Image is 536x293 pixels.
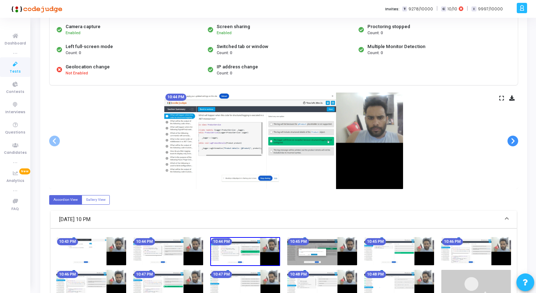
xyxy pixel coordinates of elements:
[6,89,24,95] span: Contests
[471,6,476,12] span: I
[467,5,468,12] span: |
[385,6,400,12] label: Invites:
[9,2,62,16] img: logo
[448,6,457,12] span: 10/10
[367,23,410,30] div: Proctoring stopped
[49,195,82,205] label: Accordion View
[5,130,25,136] span: Questions
[59,215,500,224] mat-panel-title: [DATE] 10 PM
[367,50,383,56] span: Count: 0
[57,238,78,245] mat-chip: 10:43 PM
[11,206,19,212] span: FAQ
[441,237,511,265] img: screenshot-1755796574242.jpeg
[5,109,25,115] span: Interviews
[288,238,309,245] mat-chip: 10:45 PM
[66,23,100,30] div: Camera capture
[10,69,21,75] span: Tests
[165,94,186,101] mat-chip: 10:44 PM
[66,31,81,35] span: Enabled
[365,238,386,245] mat-chip: 10:45 PM
[5,41,26,47] span: Dashboard
[364,237,434,265] img: screenshot-1755796544244.jpeg
[66,43,113,50] div: Left full-screen mode
[210,237,280,266] img: screenshot-1755796484247.jpeg
[66,70,88,77] span: Not Enabled
[288,271,309,278] mat-chip: 10:48 PM
[217,23,250,30] div: Screen sharing
[82,195,110,205] label: Gallery View
[19,168,30,174] span: New
[217,50,232,56] span: Count: 0
[211,238,232,245] mat-chip: 10:44 PM
[66,50,81,56] span: Count: 0
[134,271,155,278] mat-chip: 10:47 PM
[437,5,438,12] span: |
[164,93,403,189] img: screenshot-1755796484247.jpeg
[217,63,258,70] div: IP address change
[217,31,232,35] span: Enabled
[51,211,517,229] mat-expansion-panel-header: [DATE] 10 PM
[287,237,357,265] img: screenshot-1755796514237.jpeg
[56,237,126,265] img: screenshot-1755796423962.jpeg
[211,271,232,278] mat-chip: 10:47 PM
[442,238,463,245] mat-chip: 10:46 PM
[57,271,78,278] mat-chip: 10:46 PM
[441,6,446,12] span: C
[367,43,426,50] div: Multiple Monitor Detection
[6,178,24,184] span: Analytics
[217,43,268,50] div: Switched tab or window
[133,237,203,265] img: screenshot-1755796454249.jpeg
[365,271,386,278] mat-chip: 10:48 PM
[402,6,407,12] span: T
[217,70,232,77] span: Count: 0
[134,238,155,245] mat-chip: 10:44 PM
[4,150,27,156] span: Candidates
[66,63,110,70] div: Geolocation change
[478,6,503,12] span: 9997/10000
[367,30,383,36] span: Count: 0
[408,6,433,12] span: 9278/10000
